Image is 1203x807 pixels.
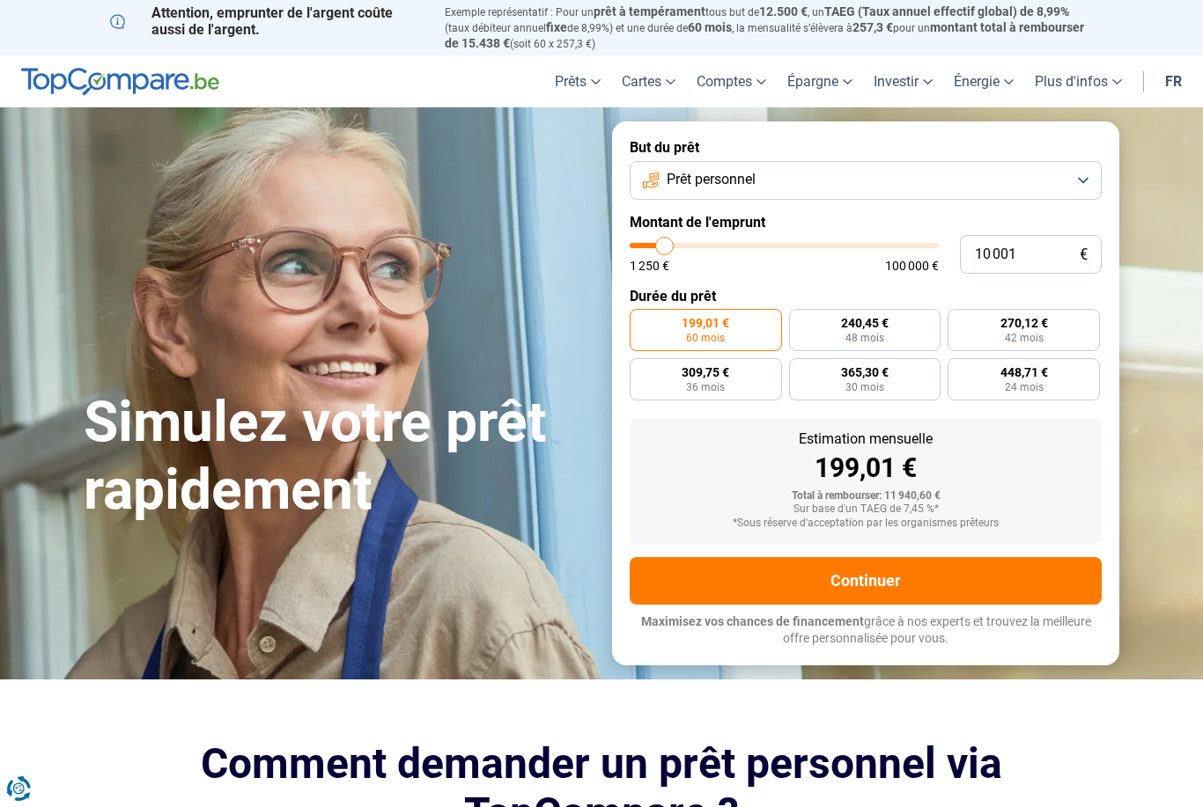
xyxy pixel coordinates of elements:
[630,139,1102,156] label: But du prêt
[667,170,756,189] span: Prêt personnel
[445,20,1084,50] span: montant total à rembourser de 15.438 €
[630,557,1102,605] button: Continuer
[21,68,219,96] img: TopCompare
[594,4,705,18] span: prêt à tempérament
[686,333,725,343] span: 60 mois
[688,20,732,34] span: 60 mois
[845,333,884,343] span: 48 mois
[759,4,808,18] span: 12.500 €
[1000,366,1048,378] span: 448,71 €
[682,317,729,329] span: 199,01 €
[644,517,1088,530] div: *Sous réserve d'acceptation par les organismes prêteurs
[544,55,611,107] a: Prêts
[863,55,943,107] a: Investir
[686,55,777,107] a: Comptes
[841,317,889,329] span: 240,45 €
[611,55,686,107] a: Cartes
[1080,247,1088,262] span: €
[546,20,567,34] span: fixe
[84,389,591,525] h1: Simulez votre prêt rapidement
[644,503,1088,516] div: Sur base d'un TAEG de 7,45 %*
[777,55,863,107] a: Épargne
[644,490,1088,503] div: Total à rembourser: 11 940,60 €
[630,214,1102,231] label: Montant de l'emprunt
[644,455,1088,481] div: 199,01 €
[644,432,1088,446] div: Estimation mensuelle
[630,161,1102,200] button: Prêt personnel
[1024,55,1133,107] a: Plus d'infos
[845,382,884,392] span: 30 mois
[630,613,1102,648] p: grâce à nos experts et trouvez la meilleure offre personnalisée pour vous.
[445,4,1093,51] p: Exemple représentatif : Pour un tous but de , un (taux débiteur annuel de 8,99%) et une durée de ...
[630,288,1102,304] label: Durée du prêt
[885,260,939,272] span: 100 000 €
[824,4,1069,18] span: TAEG (Taux annuel effectif global) de 8,99%
[641,614,864,628] span: Maximisez vos chances de financement
[943,55,1024,107] a: Énergie
[110,4,424,38] p: Attention, emprunter de l'argent coûte aussi de l'argent.
[1005,333,1044,343] span: 42 mois
[841,366,889,378] span: 365,30 €
[1005,382,1044,392] span: 24 mois
[630,260,669,272] span: 1 250 €
[1000,317,1048,329] span: 270,12 €
[682,366,729,378] span: 309,75 €
[686,382,725,392] span: 36 mois
[852,20,893,34] span: 257,3 €
[1155,55,1192,107] a: fr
